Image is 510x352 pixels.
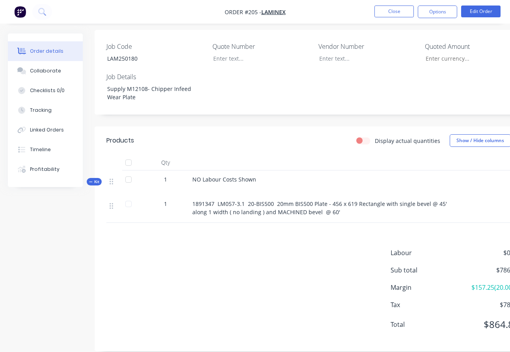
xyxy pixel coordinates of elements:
[101,83,199,103] div: Supply M12108- Chipper Infeed Wear Plate
[8,100,83,120] button: Tracking
[30,126,64,133] div: Linked Orders
[30,48,63,55] div: Order details
[461,6,501,17] button: Edit Order
[14,6,26,18] img: Factory
[89,179,99,185] span: Kit
[192,176,256,183] span: NO Labour Costs Shown
[391,265,461,275] span: Sub total
[8,159,83,179] button: Profitability
[30,87,65,94] div: Checklists 0/0
[391,300,461,309] span: Tax
[101,53,199,64] div: LAM250180
[8,41,83,61] button: Order details
[142,155,189,170] div: Qty
[30,107,52,114] div: Tracking
[374,6,414,17] button: Close
[391,248,461,258] span: Labour
[30,146,51,153] div: Timeline
[8,61,83,81] button: Collaborate
[391,320,461,329] span: Total
[375,137,440,145] label: Display actual quantities
[192,200,449,216] span: 1891347 LM057-3.1 20-BIS500 20mm BIS500 Plate - 456 x 619 Rectangle with single bevel @ 45' along...
[164,175,167,183] span: 1
[418,6,457,18] button: Options
[106,72,205,82] label: Job Details
[30,67,61,74] div: Collaborate
[106,42,205,51] label: Job Code
[261,8,286,16] a: Laminex
[318,42,417,51] label: Vendor Number
[87,178,102,185] div: Kit
[30,166,60,173] div: Profitability
[391,283,461,292] span: Margin
[8,120,83,140] button: Linked Orders
[164,200,167,208] span: 1
[8,140,83,159] button: Timeline
[212,42,311,51] label: Quote Number
[8,81,83,100] button: Checklists 0/0
[106,136,134,145] div: Products
[225,8,261,16] span: Order #205 -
